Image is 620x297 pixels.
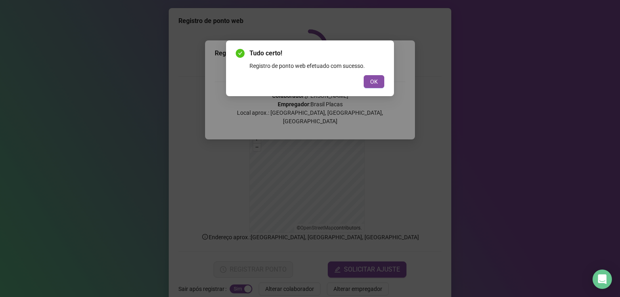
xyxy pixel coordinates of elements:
[236,49,245,58] span: check-circle
[593,270,612,289] div: Open Intercom Messenger
[249,61,384,70] div: Registro de ponto web efetuado com sucesso.
[364,75,384,88] button: OK
[370,77,378,86] span: OK
[249,48,384,58] span: Tudo certo!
